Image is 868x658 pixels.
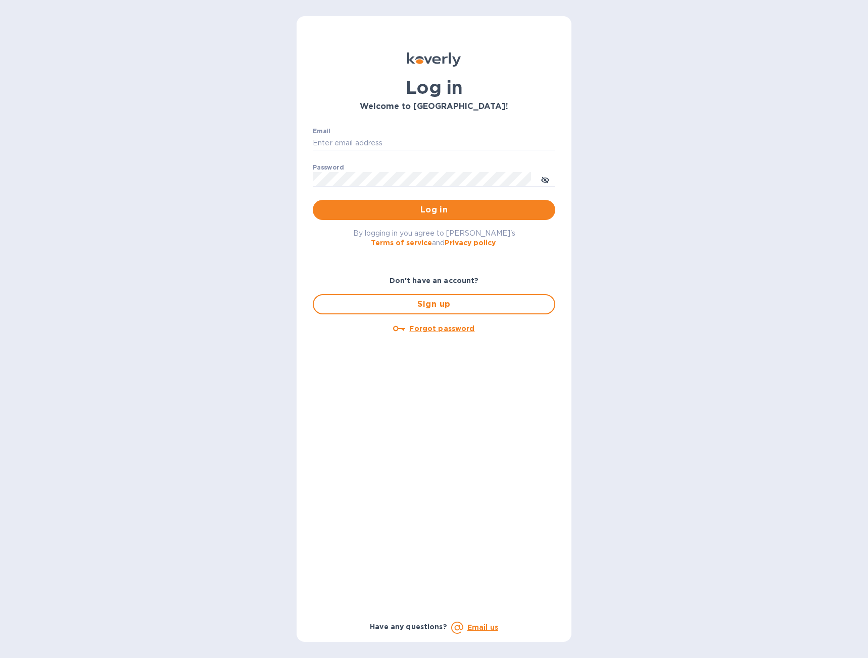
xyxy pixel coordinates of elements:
input: Enter email address [313,136,555,151]
button: Log in [313,200,555,220]
img: Koverly [407,52,461,67]
h3: Welcome to [GEOGRAPHIC_DATA]! [313,102,555,112]
button: Sign up [313,294,555,314]
u: Forgot password [409,324,474,333]
span: Sign up [322,298,546,310]
label: Email [313,128,330,134]
span: By logging in you agree to [PERSON_NAME]'s and . [353,229,515,247]
b: Have any questions? [370,623,447,631]
a: Email us [467,623,498,631]
span: Log in [321,204,547,216]
button: toggle password visibility [535,169,555,189]
h1: Log in [313,77,555,98]
label: Password [313,164,344,171]
a: Terms of service [371,239,432,247]
a: Privacy policy [445,239,496,247]
b: Don't have an account? [390,277,479,285]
